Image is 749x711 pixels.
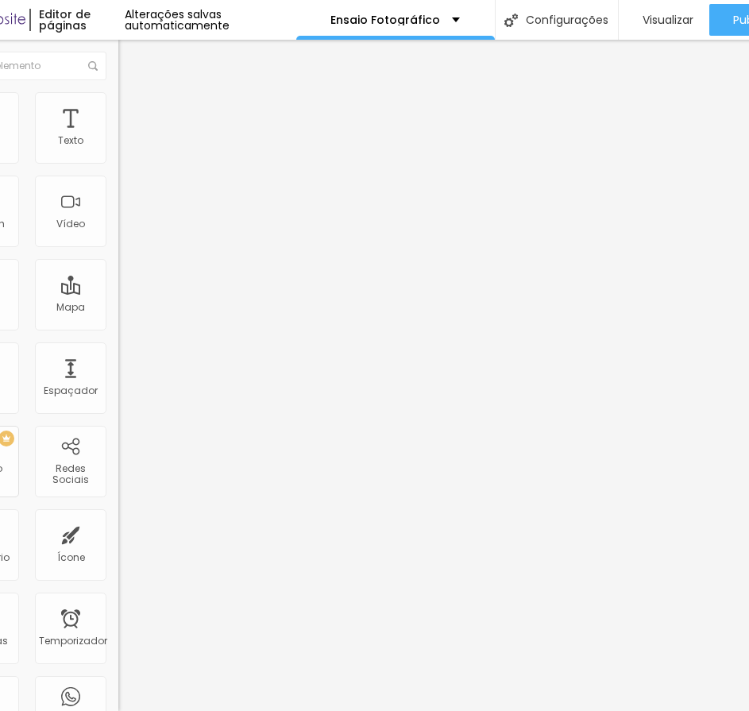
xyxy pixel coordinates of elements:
font: Alterações salvas automaticamente [125,6,230,33]
button: Visualizar [619,4,709,36]
font: Temporizador [39,634,107,647]
img: Ícone [504,14,518,27]
font: Visualizar [643,12,693,28]
font: Ícone [57,551,85,564]
font: Editor de páginas [39,6,91,33]
font: Espaçador [44,384,98,397]
font: Vídeo [56,217,85,230]
font: Ensaio Fotográfico [330,12,440,28]
img: Ícone [88,61,98,71]
font: Mapa [56,300,85,314]
font: Texto [58,133,83,147]
font: Configurações [526,12,608,28]
font: Redes Sociais [52,462,89,486]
